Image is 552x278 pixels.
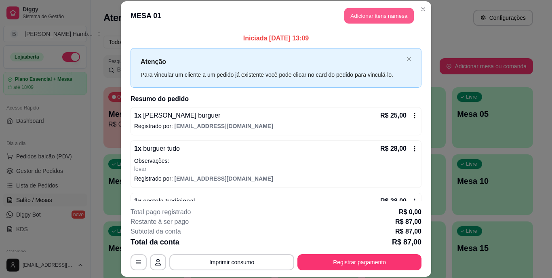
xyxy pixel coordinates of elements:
[134,111,220,120] p: 1 x
[134,165,418,173] p: levar
[134,122,418,130] p: Registrado por:
[417,3,430,16] button: Close
[392,236,421,248] p: R$ 87,00
[169,254,294,270] button: Imprimir consumo
[141,112,221,119] span: [PERSON_NAME] burguer
[141,198,195,204] span: costela tradicional
[134,175,418,183] p: Registrado por:
[407,57,411,61] span: close
[134,196,195,206] p: 1 x
[131,94,421,104] h2: Resumo do pedido
[131,217,189,227] p: Restante à ser pago
[121,1,431,30] header: MESA 01
[395,227,421,236] p: R$ 87,00
[141,70,403,79] div: Para vincular um cliente a um pedido já existente você pode clicar no card do pedido para vinculá...
[395,217,421,227] p: R$ 87,00
[380,196,407,206] p: R$ 28,00
[134,144,180,154] p: 1 x
[399,207,421,217] p: R$ 0,00
[297,254,421,270] button: Registrar pagamento
[175,175,273,182] span: [EMAIL_ADDRESS][DOMAIN_NAME]
[380,144,407,154] p: R$ 28,00
[407,57,411,62] button: close
[141,57,403,67] p: Atenção
[344,8,414,24] button: Adicionar itens namesa
[141,145,180,152] span: burguer tudo
[131,34,421,43] p: Iniciada [DATE] 13:09
[134,157,418,165] p: Observações:
[380,111,407,120] p: R$ 25,00
[131,236,179,248] p: Total da conta
[131,227,181,236] p: Subtotal da conta
[175,123,273,129] span: [EMAIL_ADDRESS][DOMAIN_NAME]
[131,207,191,217] p: Total pago registrado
